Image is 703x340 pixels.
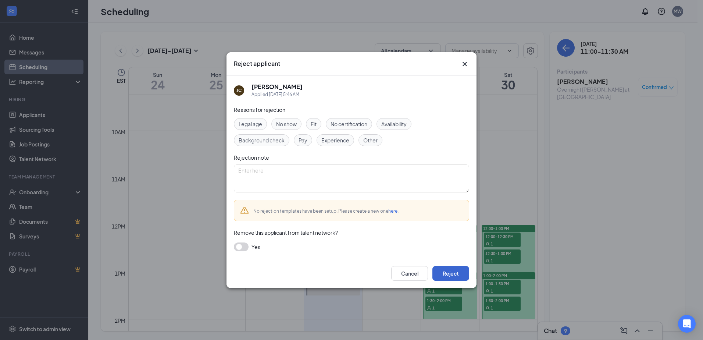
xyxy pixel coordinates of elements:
[331,120,367,128] span: No certification
[432,266,469,281] button: Reject
[678,315,696,333] div: Open Intercom Messenger
[321,136,349,144] span: Experience
[240,206,249,215] svg: Warning
[234,229,338,236] span: Remove this applicant from talent network?
[251,91,303,98] div: Applied [DATE] 5:46 AM
[253,208,399,214] span: No rejection templates have been setup. Please create a new one .
[251,242,260,251] span: Yes
[363,136,378,144] span: Other
[234,154,269,161] span: Rejection note
[388,208,397,214] a: here
[276,120,297,128] span: No show
[239,120,262,128] span: Legal age
[234,60,280,68] h3: Reject applicant
[460,60,469,68] button: Close
[381,120,407,128] span: Availability
[299,136,307,144] span: Pay
[251,83,303,91] h5: [PERSON_NAME]
[460,60,469,68] svg: Cross
[311,120,317,128] span: Fit
[239,136,285,144] span: Background check
[391,266,428,281] button: Cancel
[236,87,242,93] div: JC
[234,106,285,113] span: Reasons for rejection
